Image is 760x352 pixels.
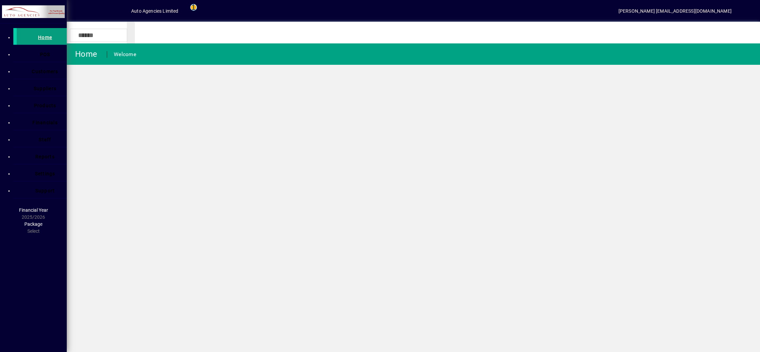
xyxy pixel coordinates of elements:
[72,49,100,59] div: Home
[32,69,58,74] span: Customers
[131,6,179,16] div: Auto Agencies Limited
[17,113,67,130] a: Financials
[88,5,110,17] button: Add
[34,103,56,108] span: Products
[38,35,52,40] span: Home
[34,86,56,91] span: Suppliers
[738,1,752,23] a: Knowledge Base
[618,6,732,16] div: [PERSON_NAME] [EMAIL_ADDRESS][DOMAIN_NAME]
[17,79,67,96] a: Suppliers
[17,130,67,147] a: Staff
[39,137,51,142] span: Staff
[32,120,58,125] span: Financials
[17,96,67,113] a: Products
[40,52,50,57] span: POS
[114,49,136,60] div: Welcome
[17,164,67,181] a: Settings
[24,221,42,227] span: Package
[35,188,55,193] span: Support
[17,62,67,79] a: Customers
[110,5,131,17] button: Profile
[35,171,55,176] span: Settings
[17,181,67,198] a: Support
[17,45,67,62] a: POS
[19,207,48,213] span: Financial Year
[13,28,67,45] a: Home
[17,147,67,164] a: Reports
[35,154,55,159] span: Reports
